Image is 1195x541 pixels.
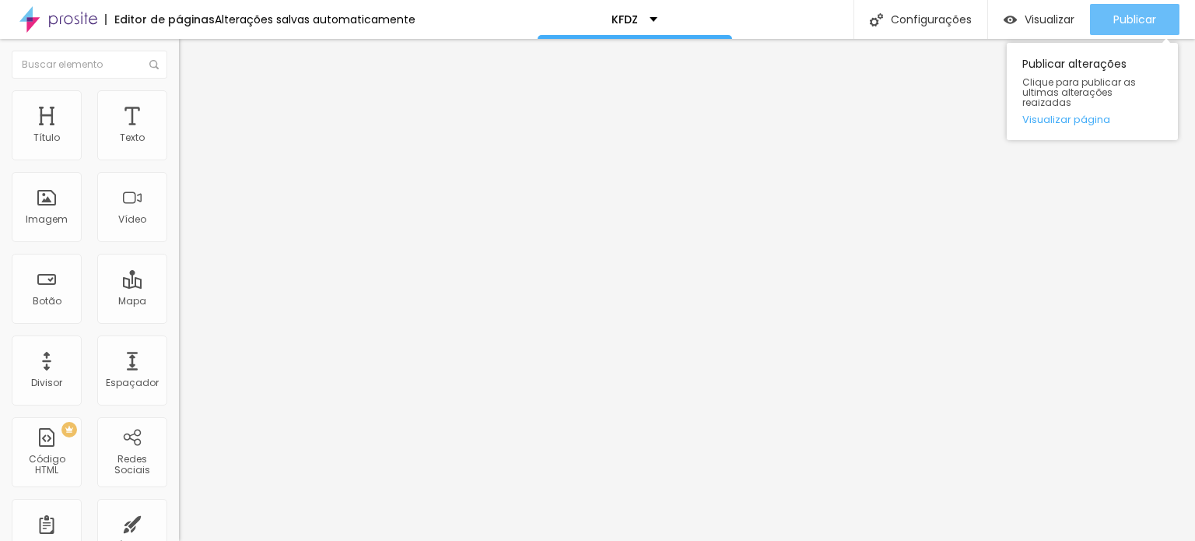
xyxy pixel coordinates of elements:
div: Publicar alterações [1007,43,1178,140]
div: Alterações salvas automaticamente [215,14,415,25]
iframe: Editor [179,39,1195,541]
div: Redes Sociais [101,454,163,476]
div: Texto [120,132,145,143]
div: Vídeo [118,214,146,225]
div: Título [33,132,60,143]
div: Espaçador [106,378,159,388]
button: Publicar [1090,4,1179,35]
input: Buscar elemento [12,51,167,79]
span: Publicar [1113,13,1156,26]
img: view-1.svg [1004,13,1017,26]
p: KFDZ [612,14,638,25]
div: Código HTML [16,454,77,476]
button: Visualizar [988,4,1090,35]
div: Imagem [26,214,68,225]
span: Visualizar [1025,13,1074,26]
div: Botão [33,296,61,307]
span: Clique para publicar as ultimas alterações reaizadas [1022,77,1162,108]
div: Editor de páginas [105,14,215,25]
div: Mapa [118,296,146,307]
a: Visualizar página [1022,114,1162,125]
div: Divisor [31,378,62,388]
img: Icone [149,60,159,69]
img: Icone [870,13,883,26]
